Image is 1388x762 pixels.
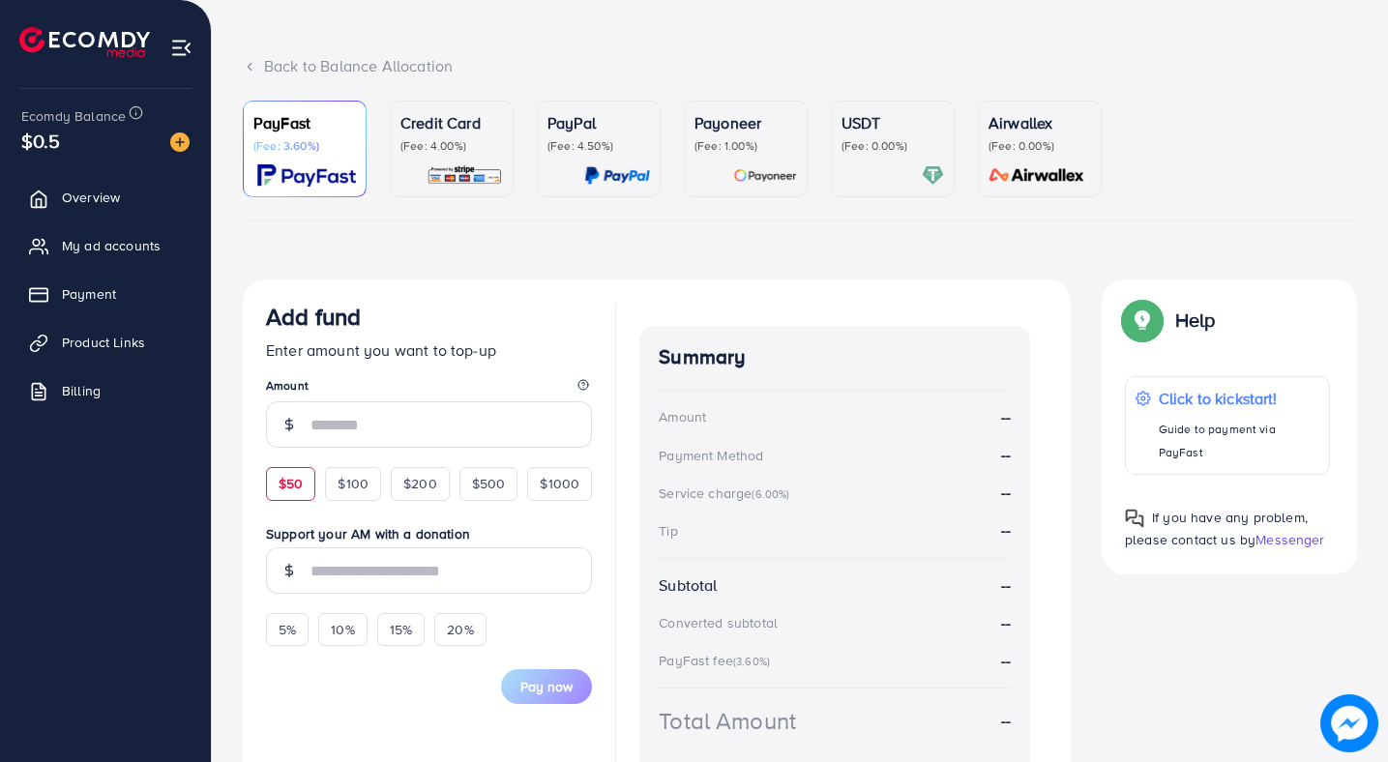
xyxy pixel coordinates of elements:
[659,484,795,503] div: Service charge
[170,37,192,59] img: menu
[1001,406,1011,428] strong: --
[15,178,196,217] a: Overview
[1001,710,1011,732] strong: --
[253,111,356,134] p: PayFast
[447,620,473,639] span: 20%
[400,111,503,134] p: Credit Card
[62,236,161,255] span: My ad accounts
[266,303,361,331] h3: Add fund
[62,333,145,352] span: Product Links
[1001,612,1011,634] strong: --
[694,138,797,154] p: (Fee: 1.00%)
[266,524,592,543] label: Support your AM with a donation
[1255,530,1324,549] span: Messenger
[1125,509,1144,528] img: Popup guide
[62,188,120,207] span: Overview
[170,132,190,152] img: image
[733,164,797,187] img: card
[659,613,778,632] div: Converted subtotal
[15,323,196,362] a: Product Links
[547,111,650,134] p: PayPal
[659,446,763,465] div: Payment Method
[983,164,1091,187] img: card
[15,226,196,265] a: My ad accounts
[390,620,412,639] span: 15%
[15,275,196,313] a: Payment
[989,111,1091,134] p: Airwallex
[752,486,789,502] small: (6.00%)
[659,521,677,541] div: Tip
[922,164,944,187] img: card
[243,55,1357,77] div: Back to Balance Allocation
[1001,444,1011,466] strong: --
[1001,519,1011,541] strong: --
[62,284,116,304] span: Payment
[279,620,296,639] span: 5%
[472,474,506,493] span: $500
[1159,387,1319,410] p: Click to kickstart!
[842,138,944,154] p: (Fee: 0.00%)
[403,474,437,493] span: $200
[501,669,592,704] button: Pay now
[62,381,101,400] span: Billing
[21,127,61,155] span: $0.5
[1175,308,1216,332] p: Help
[584,164,650,187] img: card
[1320,694,1378,752] img: image
[694,111,797,134] p: Payoneer
[1159,418,1319,464] p: Guide to payment via PayFast
[1125,303,1160,337] img: Popup guide
[1001,574,1011,597] strong: --
[659,704,796,738] div: Total Amount
[659,574,717,597] div: Subtotal
[540,474,579,493] span: $1000
[547,138,650,154] p: (Fee: 4.50%)
[989,138,1091,154] p: (Fee: 0.00%)
[659,407,706,426] div: Amount
[659,345,1011,369] h4: Summary
[266,338,592,362] p: Enter amount you want to top-up
[21,106,126,126] span: Ecomdy Balance
[427,164,503,187] img: card
[1125,508,1308,549] span: If you have any problem, please contact us by
[253,138,356,154] p: (Fee: 3.60%)
[331,620,354,639] span: 10%
[257,164,356,187] img: card
[266,377,592,401] legend: Amount
[1001,650,1011,671] strong: --
[842,111,944,134] p: USDT
[19,27,150,57] img: logo
[15,371,196,410] a: Billing
[1001,482,1011,503] strong: --
[659,651,776,670] div: PayFast fee
[400,138,503,154] p: (Fee: 4.00%)
[279,474,303,493] span: $50
[338,474,369,493] span: $100
[733,654,770,669] small: (3.60%)
[520,677,573,696] span: Pay now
